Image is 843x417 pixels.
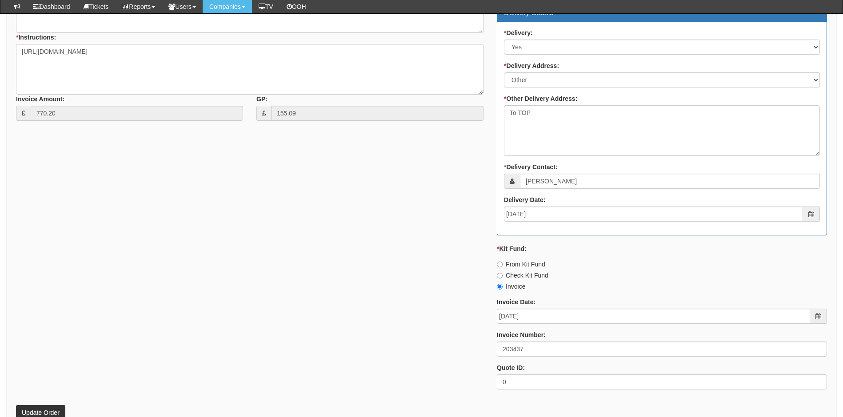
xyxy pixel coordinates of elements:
[504,105,820,156] textarea: To TOP
[16,33,56,42] label: Instructions:
[504,28,533,37] label: Delivery:
[16,44,483,95] textarea: [URL][DOMAIN_NAME]
[497,273,503,278] input: Check Kit Fund
[497,262,503,267] input: From Kit Fund
[497,271,548,280] label: Check Kit Fund
[497,298,535,306] label: Invoice Date:
[497,282,525,291] label: Invoice
[497,260,545,269] label: From Kit Fund
[504,94,577,103] label: Other Delivery Address:
[504,163,558,171] label: Delivery Contact:
[256,95,268,103] label: GP:
[497,330,546,339] label: Invoice Number:
[497,244,527,253] label: Kit Fund:
[504,195,545,204] label: Delivery Date:
[497,363,525,372] label: Quote ID:
[497,284,503,290] input: Invoice
[504,61,559,70] label: Delivery Address:
[16,95,64,103] label: Invoice Amount:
